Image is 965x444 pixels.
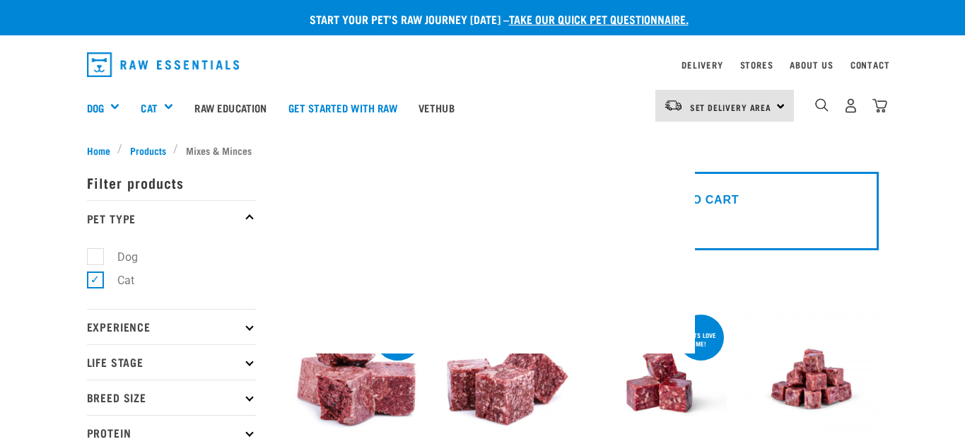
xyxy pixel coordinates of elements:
[509,16,689,22] a: take our quick pet questionnaire.
[95,248,144,266] label: Dog
[690,105,772,110] span: Set Delivery Area
[87,380,257,415] p: Breed Size
[664,99,683,112] img: van-moving.png
[271,71,695,354] img: blank image
[87,200,257,235] p: Pet Type
[815,98,829,112] img: home-icon-1@2x.png
[740,62,773,67] a: Stores
[682,62,723,67] a: Delivery
[76,47,890,83] nav: dropdown navigation
[87,309,257,344] p: Experience
[95,271,140,289] label: Cat
[87,143,879,158] nav: breadcrumbs
[850,62,890,67] a: Contact
[678,325,724,354] div: Cats love me!
[278,79,408,136] a: Get started with Raw
[87,52,240,77] img: Raw Essentials Logo
[122,143,173,158] a: Products
[790,62,833,67] a: About Us
[87,143,110,158] span: Home
[141,100,157,116] a: Cat
[87,344,257,380] p: Life Stage
[184,79,277,136] a: Raw Education
[130,143,166,158] span: Products
[87,165,257,200] p: Filter products
[87,143,118,158] a: Home
[843,98,858,113] img: user.png
[408,79,465,136] a: Vethub
[87,100,104,116] a: Dog
[872,98,887,113] img: home-icon@2x.png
